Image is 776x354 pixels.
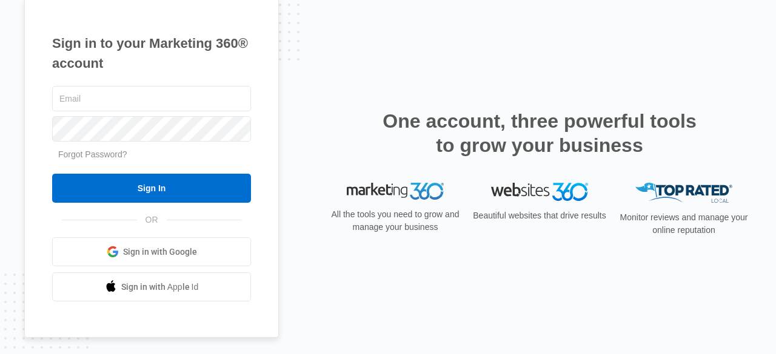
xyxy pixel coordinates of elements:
[635,183,732,203] img: Top Rated Local
[137,214,167,226] span: OR
[121,281,199,293] span: Sign in with Apple Id
[52,272,251,301] a: Sign in with Apple Id
[472,209,607,222] p: Beautiful websites that drive results
[52,33,251,73] h1: Sign in to your Marketing 360® account
[52,237,251,266] a: Sign in with Google
[58,149,127,159] a: Forgot Password?
[327,208,463,234] p: All the tools you need to grow and manage your business
[347,183,444,200] img: Marketing 360
[379,109,700,157] h2: One account, three powerful tools to grow your business
[491,183,588,200] img: Websites 360
[52,86,251,111] input: Email
[616,211,752,237] p: Monitor reviews and manage your online reputation
[52,174,251,203] input: Sign In
[123,246,197,258] span: Sign in with Google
